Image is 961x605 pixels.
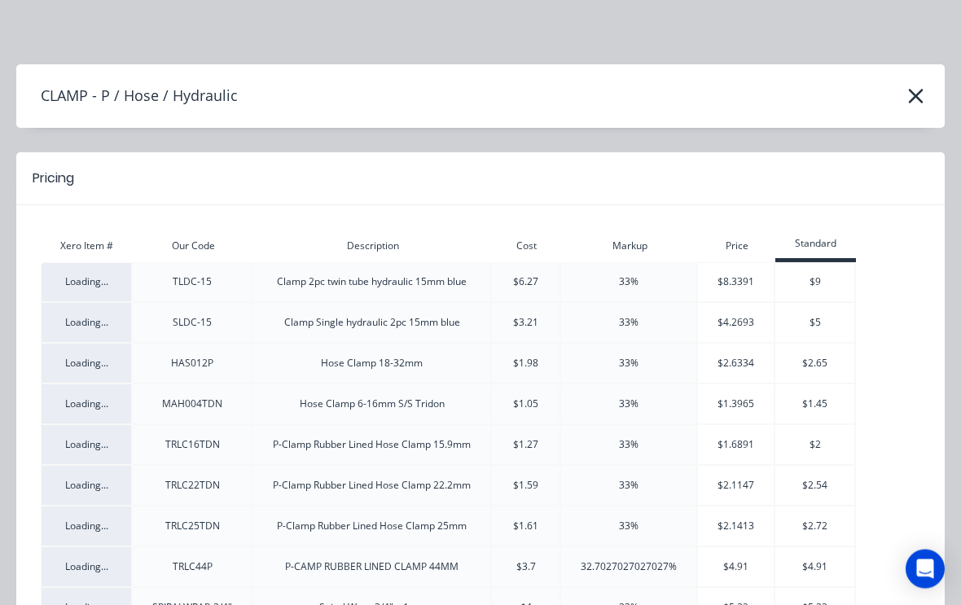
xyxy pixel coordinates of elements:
div: $2.1147 [698,479,774,493]
div: 33% [561,316,696,331]
div: Description [253,239,492,254]
span: Loading... [65,275,108,289]
div: Hose Clamp 18-32mm [253,357,490,371]
div: $1.98 [492,357,559,371]
div: $9 [775,275,854,290]
div: $2.72 [775,520,854,534]
div: $1.45 [775,397,854,412]
span: Loading... [65,357,108,370]
div: Hose Clamp 6-16mm S/S Tridon [253,397,490,412]
div: $4.91 [775,560,854,575]
div: $1.61 [492,520,559,534]
div: HAS012P [133,357,252,371]
h4: CLAMP - P / Hose / Hydraulic [16,81,238,112]
div: Xero Item # [41,239,133,254]
div: Clamp 2pc twin tube hydraulic 15mm blue [253,275,490,290]
div: Price [698,239,775,254]
span: Loading... [65,479,108,493]
div: TLDC-15 [133,275,252,290]
div: $4.91 [698,560,774,575]
div: TRLC22TDN [133,479,252,493]
div: $2.54 [775,479,854,493]
div: $1.6891 [698,438,774,453]
span: Loading... [65,560,108,574]
div: 33% [561,357,696,371]
div: $5 [775,316,854,331]
div: 33% [561,397,696,412]
div: P-Clamp Rubber Lined Hose Clamp 25mm [253,520,490,534]
div: $8.3391 [698,275,774,290]
div: $4.2693 [698,316,774,331]
div: 33% [561,520,696,534]
div: Markup [561,239,698,254]
div: $2.6334 [698,357,774,371]
div: MAH004TDN [133,397,252,412]
div: P-Clamp Rubber Lined Hose Clamp 15.9mm [253,438,490,453]
span: Loading... [65,397,108,411]
div: TRLC25TDN [133,520,252,534]
span: Loading... [65,520,108,533]
div: $1.59 [492,479,559,493]
div: $1.05 [492,397,559,412]
div: $1.27 [492,438,559,453]
div: Pricing [33,169,74,189]
div: $2 [775,438,854,453]
div: SLDC-15 [133,316,252,331]
div: $2.1413 [698,520,774,534]
span: Loading... [65,438,108,452]
div: TRLC44P [133,560,252,575]
div: Our Code [133,239,253,254]
div: 33% [561,275,696,290]
div: $6.27 [492,275,559,290]
div: $3.7 [492,560,559,575]
div: 33% [561,438,696,453]
div: P-Clamp Rubber Lined Hose Clamp 22.2mm [253,479,490,493]
div: TRLC16TDN [133,438,252,453]
div: Cost [492,239,561,254]
div: P-CAMP RUBBER LINED CLAMP 44MM [253,560,490,575]
div: 33% [561,479,696,493]
div: Standard [775,237,856,252]
span: Loading... [65,316,108,330]
div: $3.21 [492,316,559,331]
div: $2.65 [775,357,854,371]
div: $1.3965 [698,397,774,412]
div: 32.7027027027027% [561,560,696,575]
div: Open Intercom Messenger [906,550,945,589]
div: Clamp Single hydraulic 2pc 15mm blue [253,316,490,331]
